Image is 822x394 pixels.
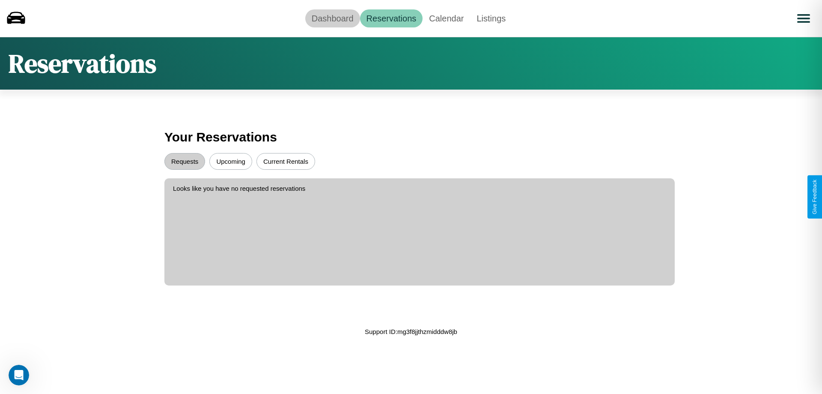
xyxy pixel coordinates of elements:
[164,153,205,170] button: Requests
[9,365,29,385] iframe: Intercom live chat
[365,326,457,337] p: Support ID: mg3f8jjthzmidddw8jb
[173,183,666,194] p: Looks like you have no requested reservations
[9,46,156,81] h1: Reservations
[812,180,818,214] div: Give Feedback
[360,9,423,27] a: Reservations
[256,153,315,170] button: Current Rentals
[305,9,360,27] a: Dashboard
[209,153,252,170] button: Upcoming
[470,9,512,27] a: Listings
[792,6,816,30] button: Open menu
[423,9,470,27] a: Calendar
[164,126,658,149] h3: Your Reservations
